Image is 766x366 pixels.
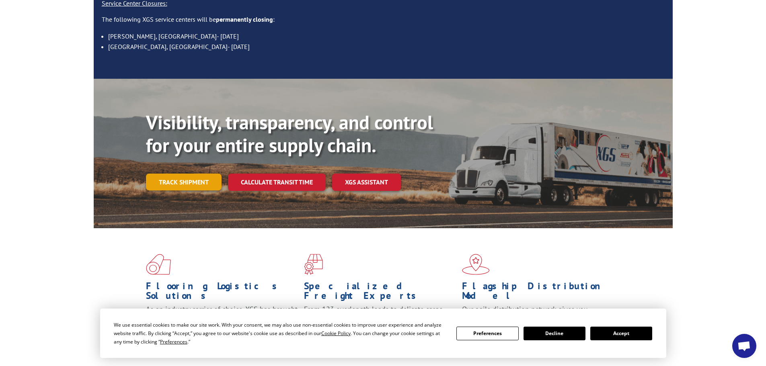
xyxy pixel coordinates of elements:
[732,334,756,358] a: Open chat
[146,305,298,333] span: As an industry carrier of choice, XGS has brought innovation and dedication to flooring logistics...
[304,305,456,340] p: From 123 overlength loads to delicate cargo, our experienced staff knows the best way to move you...
[590,327,652,340] button: Accept
[462,305,610,323] span: Our agile distribution network gives you nationwide inventory management on demand.
[100,309,666,358] div: Cookie Consent Prompt
[146,254,171,275] img: xgs-icon-total-supply-chain-intelligence-red
[108,41,665,52] li: [GEOGRAPHIC_DATA], [GEOGRAPHIC_DATA]- [DATE]
[462,254,490,275] img: xgs-icon-flagship-distribution-model-red
[102,15,665,31] p: The following XGS service centers will be :
[304,281,456,305] h1: Specialized Freight Experts
[216,15,273,23] strong: permanently closing
[332,174,401,191] a: XGS ASSISTANT
[228,174,326,191] a: Calculate transit time
[146,281,298,305] h1: Flooring Logistics Solutions
[114,321,447,346] div: We use essential cookies to make our site work. With your consent, we may also use non-essential ...
[304,254,323,275] img: xgs-icon-focused-on-flooring-red
[321,330,351,337] span: Cookie Policy
[462,281,614,305] h1: Flagship Distribution Model
[108,31,665,41] li: [PERSON_NAME], [GEOGRAPHIC_DATA]- [DATE]
[456,327,518,340] button: Preferences
[146,110,433,158] b: Visibility, transparency, and control for your entire supply chain.
[160,338,187,345] span: Preferences
[146,174,222,190] a: Track shipment
[524,327,585,340] button: Decline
